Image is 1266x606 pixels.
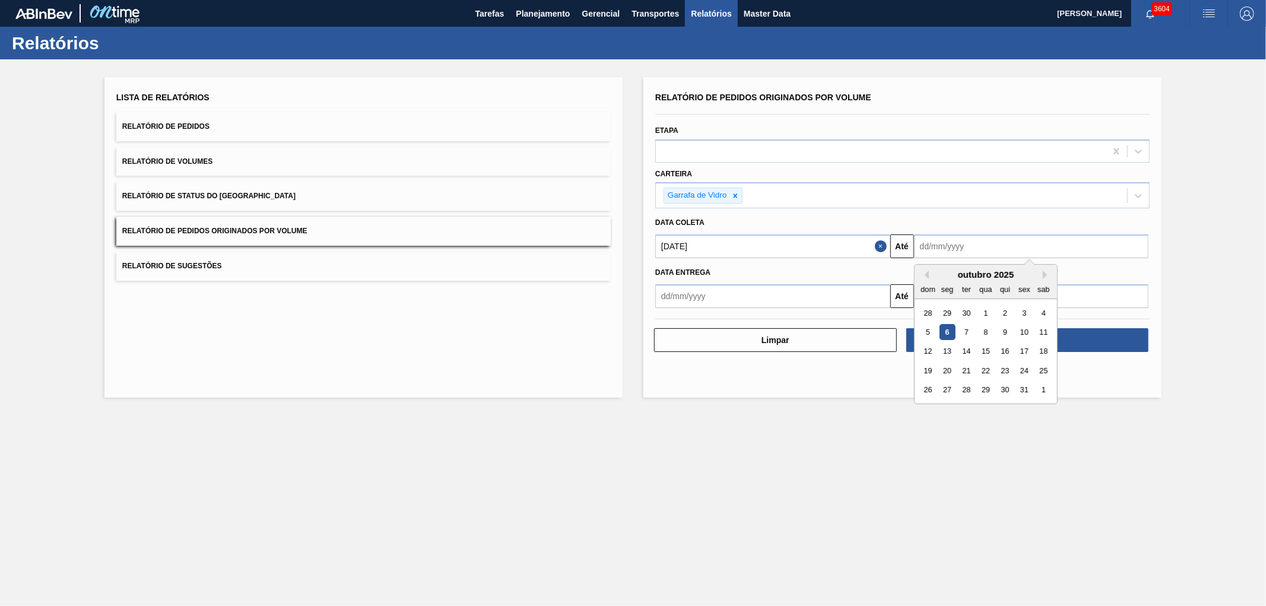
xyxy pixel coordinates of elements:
[655,268,710,277] span: Data Entrega
[1240,7,1254,21] img: Logout
[959,281,975,297] div: ter
[654,328,897,352] button: Limpar
[978,382,994,398] div: Choose quarta-feira, 29 de outubro de 2025
[978,324,994,340] div: Choose quarta-feira, 8 de outubro de 2025
[1202,7,1216,21] img: userActions
[1035,382,1051,398] div: Choose sábado, 1 de novembro de 2025
[122,122,210,131] span: Relatório de Pedidos
[12,36,223,50] h1: Relatórios
[997,363,1013,379] div: Choose quinta-feira, 23 de outubro de 2025
[939,344,955,360] div: Choose segunda-feira, 13 de outubro de 2025
[1131,5,1169,22] button: Notificações
[939,363,955,379] div: Choose segunda-feira, 20 de outubro de 2025
[1035,281,1051,297] div: sab
[122,192,296,200] span: Relatório de Status do [GEOGRAPHIC_DATA]
[997,305,1013,321] div: Choose quinta-feira, 2 de outubro de 2025
[997,324,1013,340] div: Choose quinta-feira, 9 de outubro de 2025
[116,182,611,211] button: Relatório de Status do [GEOGRAPHIC_DATA]
[1035,344,1051,360] div: Choose sábado, 18 de outubro de 2025
[875,234,890,258] button: Close
[997,344,1013,360] div: Choose quinta-feira, 16 de outubro de 2025
[15,8,72,19] img: TNhmsLtSVTkK8tSr43FrP2fwEKptu5GPRR3wAAAABJRU5ErkJggg==
[475,7,505,21] span: Tarefas
[914,234,1149,258] input: dd/mm/yyyy
[978,281,994,297] div: qua
[655,284,890,308] input: dd/mm/yyyy
[632,7,679,21] span: Transportes
[978,344,994,360] div: Choose quarta-feira, 15 de outubro de 2025
[655,170,692,178] label: Carteira
[116,217,611,246] button: Relatório de Pedidos Originados por Volume
[1035,305,1051,321] div: Choose sábado, 4 de outubro de 2025
[116,93,210,102] span: Lista de Relatórios
[920,363,936,379] div: Choose domingo, 19 de outubro de 2025
[1016,382,1032,398] div: Choose sexta-feira, 31 de outubro de 2025
[1035,363,1051,379] div: Choose sábado, 25 de outubro de 2025
[890,284,914,308] button: Até
[1043,271,1051,279] button: Next Month
[122,227,307,235] span: Relatório de Pedidos Originados por Volume
[921,271,929,279] button: Previous Month
[664,188,729,203] div: Garrafa de Vidro
[1151,2,1172,15] span: 3604
[122,262,222,270] span: Relatório de Sugestões
[939,324,955,340] div: Choose segunda-feira, 6 de outubro de 2025
[978,363,994,379] div: Choose quarta-feira, 22 de outubro de 2025
[890,234,914,258] button: Até
[122,157,212,166] span: Relatório de Volumes
[116,252,611,281] button: Relatório de Sugestões
[116,147,611,176] button: Relatório de Volumes
[920,305,936,321] div: Choose domingo, 28 de setembro de 2025
[655,93,871,102] span: Relatório de Pedidos Originados por Volume
[959,305,975,321] div: Choose terça-feira, 30 de setembro de 2025
[906,328,1149,352] button: Download
[582,7,620,21] span: Gerencial
[918,303,1053,399] div: month 2025-10
[959,344,975,360] div: Choose terça-feira, 14 de outubro de 2025
[1016,281,1032,297] div: sex
[655,234,890,258] input: dd/mm/yyyy
[655,218,705,227] span: Data coleta
[959,324,975,340] div: Choose terça-feira, 7 de outubro de 2025
[516,7,570,21] span: Planejamento
[959,363,975,379] div: Choose terça-feira, 21 de outubro de 2025
[959,382,975,398] div: Choose terça-feira, 28 de outubro de 2025
[920,281,936,297] div: dom
[1035,324,1051,340] div: Choose sábado, 11 de outubro de 2025
[1016,305,1032,321] div: Choose sexta-feira, 3 de outubro de 2025
[939,281,955,297] div: seg
[920,324,936,340] div: Choose domingo, 5 de outubro de 2025
[691,7,731,21] span: Relatórios
[655,126,678,135] label: Etapa
[915,269,1057,280] div: outubro 2025
[939,382,955,398] div: Choose segunda-feira, 27 de outubro de 2025
[920,344,936,360] div: Choose domingo, 12 de outubro de 2025
[920,382,936,398] div: Choose domingo, 26 de outubro de 2025
[997,382,1013,398] div: Choose quinta-feira, 30 de outubro de 2025
[997,281,1013,297] div: qui
[744,7,791,21] span: Master Data
[116,112,611,141] button: Relatório de Pedidos
[939,305,955,321] div: Choose segunda-feira, 29 de setembro de 2025
[1016,363,1032,379] div: Choose sexta-feira, 24 de outubro de 2025
[1016,344,1032,360] div: Choose sexta-feira, 17 de outubro de 2025
[1016,324,1032,340] div: Choose sexta-feira, 10 de outubro de 2025
[978,305,994,321] div: Choose quarta-feira, 1 de outubro de 2025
